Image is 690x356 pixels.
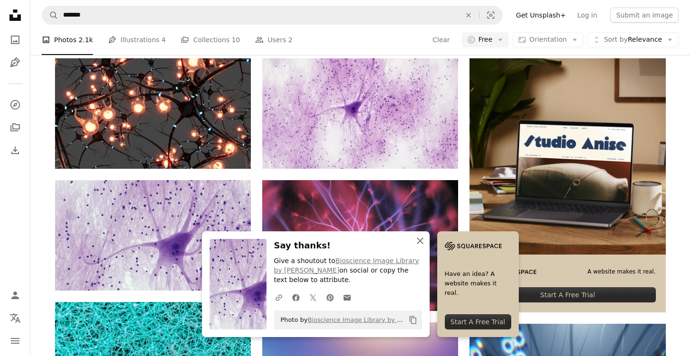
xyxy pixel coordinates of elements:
[274,239,422,253] h3: Say thanks!
[304,288,322,307] a: Share on Twitter
[42,6,503,25] form: Find visuals sitewide
[587,32,679,47] button: Sort byRelevance
[510,8,571,23] a: Get Unsplash+
[445,239,502,253] img: file-1705255347840-230a6ab5bca9image
[6,309,25,328] button: Language
[6,95,25,114] a: Explore
[231,35,240,45] span: 10
[6,53,25,72] a: Illustrations
[181,25,240,55] a: Collections 10
[274,257,419,274] a: Bioscience Image Library by [PERSON_NAME]
[437,231,519,337] a: Have an idea? A website makes it real.Start A Free Trial
[42,6,58,24] button: Search Unsplash
[479,287,655,302] div: Start A Free Trial
[513,32,583,47] button: Orientation
[288,35,293,45] span: 2
[322,288,339,307] a: Share on Pinterest
[604,35,662,45] span: Relevance
[479,6,502,24] button: Visual search
[262,109,458,118] a: Nervous Tissue: Spinal Cord Motor Neuron
[6,6,25,27] a: Home — Unsplash
[308,316,448,323] a: Bioscience Image Library by [PERSON_NAME]
[469,58,665,312] a: A website makes it real.Start A Free Trial
[604,36,627,43] span: Sort by
[162,35,166,45] span: 4
[610,8,679,23] button: Submit an image
[458,6,479,24] button: Clear
[432,32,451,47] button: Clear
[588,268,656,276] span: A website makes it real.
[6,30,25,49] a: Photos
[55,180,251,291] img: Nervous Tissue: Spinal Cord Motor Neuron
[462,32,509,47] button: Free
[529,36,567,43] span: Orientation
[445,314,511,329] div: Start A Free Trial
[287,288,304,307] a: Share on Facebook
[6,286,25,305] a: Log in / Sign up
[339,288,356,307] a: Share over email
[255,25,293,55] a: Users 2
[478,35,493,45] span: Free
[55,58,251,168] img: A bunch of lights that are on a tree
[469,58,665,254] img: file-1705123271268-c3eaf6a79b21image
[6,118,25,137] a: Collections
[262,180,458,310] img: purple and pink plasma ball
[55,231,251,239] a: Nervous Tissue: Spinal Cord Motor Neuron
[405,312,421,328] button: Copy to clipboard
[276,312,405,328] span: Photo by on
[6,331,25,350] button: Menu
[6,141,25,160] a: Download History
[262,58,458,169] img: Nervous Tissue: Spinal Cord Motor Neuron
[108,25,166,55] a: Illustrations 4
[55,109,251,118] a: A bunch of lights that are on a tree
[274,256,422,285] p: Give a shoutout to on social or copy the text below to attribute.
[571,8,603,23] a: Log in
[445,269,511,298] span: Have an idea? A website makes it real.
